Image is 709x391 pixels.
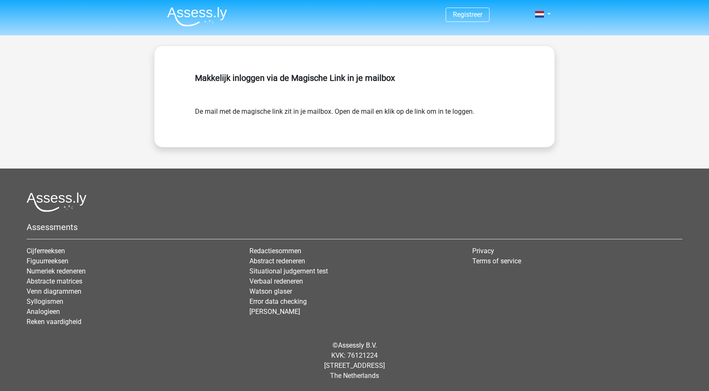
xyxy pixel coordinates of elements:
div: © KVK: 76121224 [STREET_ADDRESS] The Netherlands [20,334,689,388]
a: Reken vaardigheid [27,318,81,326]
a: Venn diagrammen [27,287,81,295]
a: Redactiesommen [249,247,301,255]
img: Assessly [167,7,227,27]
h5: Makkelijk inloggen via de Magische Link in je mailbox [195,73,514,83]
a: Privacy [472,247,494,255]
a: Assessly B.V. [338,341,377,349]
a: Situational judgement test [249,267,328,275]
a: Abstract redeneren [249,257,305,265]
a: Numeriek redeneren [27,267,86,275]
a: Registreer [453,11,482,19]
a: Abstracte matrices [27,277,82,285]
a: Watson glaser [249,287,292,295]
form: De mail met de magische link zit in je mailbox. Open de mail en klik op de link om in te loggen. [195,107,514,117]
a: Figuurreeksen [27,257,68,265]
a: Analogieen [27,308,60,316]
a: Terms of service [472,257,521,265]
a: Cijferreeksen [27,247,65,255]
a: [PERSON_NAME] [249,308,300,316]
img: Assessly logo [27,192,87,212]
h5: Assessments [27,222,682,232]
a: Verbaal redeneren [249,277,303,285]
a: Error data checking [249,297,307,305]
a: Syllogismen [27,297,63,305]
